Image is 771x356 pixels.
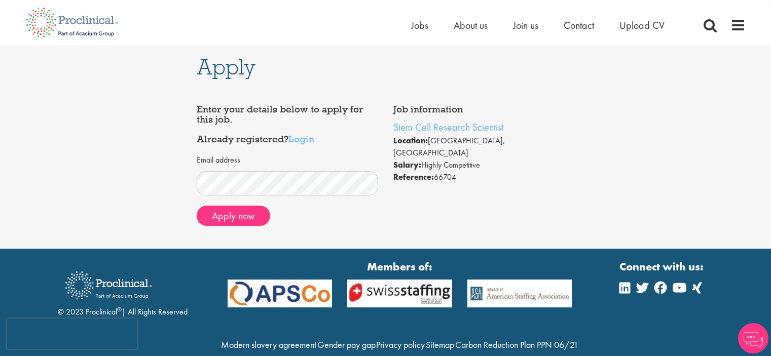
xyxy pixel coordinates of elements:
a: Gender pay gap [317,339,376,350]
strong: Connect with us: [619,259,706,274]
a: Privacy policy [376,339,425,350]
sup: ® [117,305,122,313]
a: Contact [564,19,594,32]
img: Chatbot [738,323,768,353]
li: 66704 [393,171,575,183]
strong: Location: [393,135,428,146]
a: Modern slavery agreement [221,339,316,350]
div: © 2023 Proclinical | All Rights Reserved [58,264,188,318]
li: Highly Competitive [393,159,575,171]
a: Jobs [411,19,428,32]
h4: Job information [393,104,575,114]
strong: Members of: [228,259,572,274]
a: Stem Cell Research Scientist [393,121,503,134]
img: APSCo [460,280,580,307]
a: About us [454,19,488,32]
strong: Reference: [393,172,434,182]
span: Apply [197,53,255,81]
button: Apply now [197,206,270,226]
h4: Enter your details below to apply for this job. Already registered? [197,104,378,144]
img: APSCo [220,280,340,307]
li: [GEOGRAPHIC_DATA], [GEOGRAPHIC_DATA] [393,135,575,159]
strong: Salary: [393,160,421,170]
a: Carbon Reduction Plan PPN 06/21 [455,339,578,350]
a: Upload CV [619,19,665,32]
label: Email address [197,154,240,166]
iframe: reCAPTCHA [7,319,137,349]
img: APSCo [340,280,460,307]
img: Proclinical Recruitment [58,264,159,306]
a: Join us [513,19,538,32]
a: Sitemap [426,339,454,350]
a: Login [288,133,314,145]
